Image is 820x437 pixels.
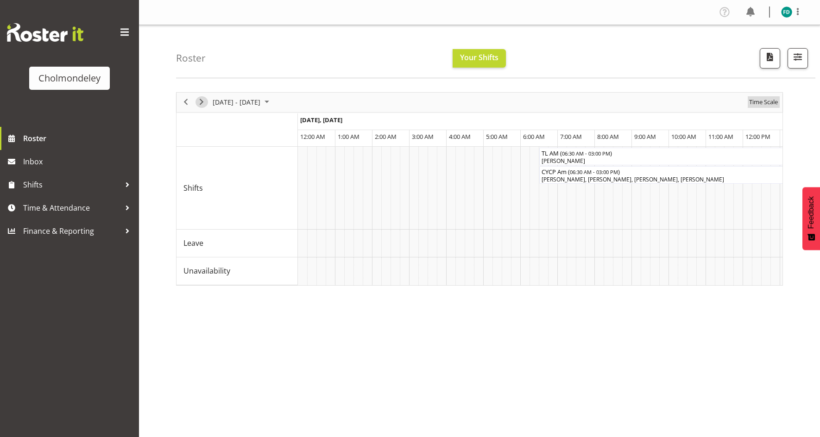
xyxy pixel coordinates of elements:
div: previous period [178,93,194,112]
img: flora-dean10394.jpg [781,6,792,18]
span: 10:00 AM [671,132,696,141]
div: Cholmondeley [38,71,101,85]
span: Time Scale [748,96,779,108]
span: Feedback [807,196,815,229]
span: Your Shifts [460,52,498,62]
span: 8:00 AM [597,132,619,141]
span: 9:00 AM [634,132,656,141]
button: Previous [180,96,192,108]
button: Download a PDF of the roster according to the set date range. [760,48,780,69]
span: Shifts [183,182,203,194]
span: Finance & Reporting [23,224,120,238]
span: Roster [23,131,134,145]
span: Unavailability [183,265,230,276]
img: Rosterit website logo [7,23,83,42]
span: 06:30 AM - 03:00 PM [570,168,618,175]
span: Inbox [23,155,134,169]
button: Filter Shifts [788,48,808,69]
td: Leave resource [177,230,298,257]
span: Time & Attendance [23,201,120,215]
span: 3:00 AM [412,132,434,141]
span: 1:00 AM [338,132,360,141]
button: Next [196,96,208,108]
td: Unavailability resource [177,257,298,285]
span: 2:00 AM [375,132,397,141]
div: August 25 - 31, 2025 [209,93,275,112]
span: Leave [183,237,203,249]
button: August 2025 [211,96,273,108]
button: Time Scale [748,96,780,108]
h4: Roster [176,53,206,63]
button: Feedback - Show survey [802,187,820,250]
span: 6:00 AM [523,132,545,141]
div: Timeline Week of August 28, 2025 [176,92,783,286]
span: [DATE] - [DATE] [212,96,261,108]
span: 5:00 AM [486,132,508,141]
span: 12:00 AM [300,132,325,141]
span: 1:00 PM [782,132,804,141]
span: 12:00 PM [745,132,770,141]
span: [DATE], [DATE] [300,116,342,124]
span: 7:00 AM [560,132,582,141]
span: Shifts [23,178,120,192]
span: 11:00 AM [708,132,733,141]
button: Your Shifts [453,49,506,68]
span: 06:30 AM - 03:00 PM [562,150,610,157]
td: Shifts resource [177,147,298,230]
span: 4:00 AM [449,132,471,141]
div: next period [194,93,209,112]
